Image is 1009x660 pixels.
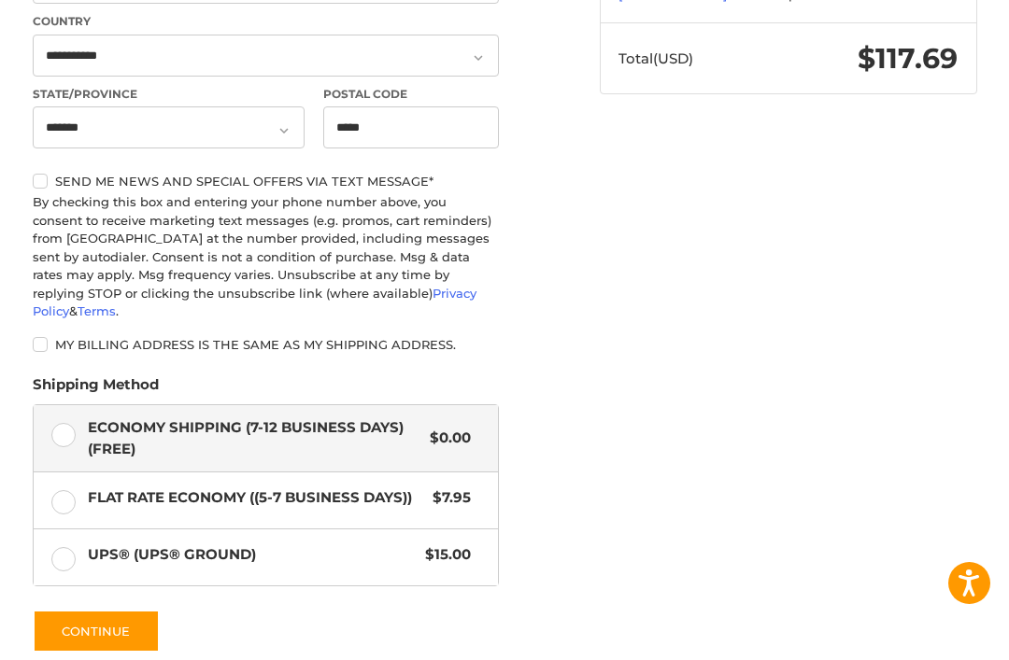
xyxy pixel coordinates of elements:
span: UPS® (UPS® Ground) [88,544,416,566]
span: Economy Shipping (7-12 Business Days) (Free) [88,417,420,459]
span: $15.00 [416,544,471,566]
span: Flat Rate Economy ((5-7 Business Days)) [88,487,423,509]
label: Postal Code [323,86,499,103]
a: Privacy Policy [33,286,476,319]
label: State/Province [33,86,306,103]
legend: Shipping Method [33,374,159,404]
span: $7.95 [423,487,471,509]
span: $0.00 [420,428,471,449]
label: My billing address is the same as my shipping address. [33,337,499,352]
a: Terms [78,303,116,318]
span: $117.69 [858,41,958,76]
label: Country [33,13,499,30]
label: Send me news and special offers via text message* [33,174,499,189]
span: Total (USD) [618,49,693,67]
button: Continue [33,610,160,653]
div: By checking this box and entering your phone number above, you consent to receive marketing text ... [33,193,499,321]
